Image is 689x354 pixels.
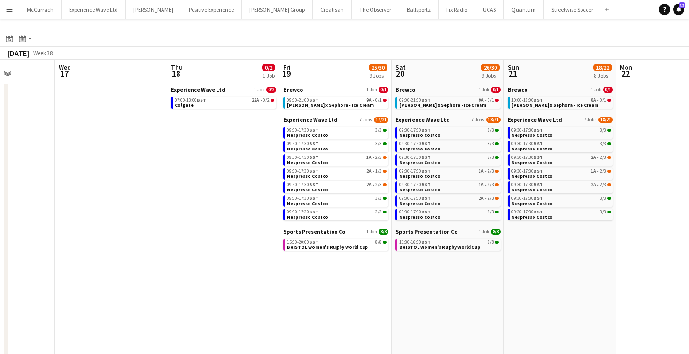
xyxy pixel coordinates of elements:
div: • [399,196,499,201]
div: Brewco1 Job0/110:00-18:00BST8A•0/1[PERSON_NAME] x Sephora - Ice Cream [508,86,613,116]
span: 1A [591,169,596,173]
span: 09:30-17:30 [399,182,431,187]
div: • [287,155,387,160]
div: Experience Wave Ltd7 Jobs17/2109:30-17:30BST3/3Nespresso Costco09:30-17:30BST3/3Nespresso Costco0... [283,116,388,228]
span: 3/3 [495,129,499,132]
span: BST [534,154,543,160]
span: Nespresso Costco [511,214,553,220]
span: 8/8 [495,241,499,244]
span: 2/3 [383,183,387,186]
span: BST [309,239,318,245]
span: Nespresso Costco [399,187,441,193]
span: BST [309,168,318,174]
span: 3/3 [375,142,382,146]
span: 2A [591,182,596,187]
span: Nespresso Costco [399,146,441,152]
span: 8/8 [488,240,494,244]
span: 26/30 [481,64,500,71]
span: BST [534,97,543,103]
span: Experience Wave Ltd [508,116,562,123]
span: 2/3 [607,156,611,159]
span: Nespresso Costco [287,187,328,193]
span: Nespresso Costco [287,159,328,165]
span: 0/1 [379,87,388,93]
a: 09:30-17:30BST3/3Nespresso Costco [287,195,387,206]
span: 8A [591,98,596,102]
span: Experience Wave Ltd [283,116,338,123]
span: 3/3 [607,142,611,145]
span: BST [421,239,431,245]
button: UCAS [475,0,504,19]
span: 09:30-17:30 [399,142,431,146]
div: Sports Presentation Co1 Job8/815:00-20:00BST8/8BRISTOL Women's Rugby World Cup [283,228,388,252]
span: 07:00-13:00 [175,98,206,102]
span: Estée Lauder x Sephora - Ice Cream [287,102,374,108]
span: Fri [283,63,291,71]
span: BST [534,141,543,147]
span: Brewco [283,86,303,93]
span: 21 [506,68,519,79]
span: BST [197,97,206,103]
span: 0/1 [603,87,613,93]
span: 09:30-17:30 [511,169,543,173]
span: 3/3 [383,211,387,213]
span: Estée Lauder x Sephora - Ice Cream [399,102,486,108]
a: 09:30-17:30BST1A•2/3Nespresso Costco [287,154,387,165]
span: 09:30-17:30 [399,128,431,133]
span: BST [534,168,543,174]
span: 1A [479,169,484,173]
a: 09:30-17:30BST3/3Nespresso Costco [399,127,499,138]
a: 09:30-17:30BST2A•2/3Nespresso Costco [399,195,499,206]
span: Nespresso Costco [399,173,441,179]
span: 17/21 [374,117,388,123]
span: 17 [57,68,71,79]
span: 3/3 [383,142,387,145]
a: 09:30-17:30BST2A•2/3Nespresso Costco [511,181,611,192]
div: • [511,98,611,102]
button: Positive Experience [181,0,242,19]
span: 2/3 [383,156,387,159]
span: 2A [479,196,484,201]
a: 09:00-21:00BST9A•0/1[PERSON_NAME] x Sephora - Ice Cream [287,97,387,108]
span: Nespresso Costco [511,132,553,138]
span: 09:30-17:30 [511,196,543,201]
span: Nespresso Costco [511,200,553,206]
button: McCurrach [19,0,62,19]
span: BST [534,181,543,188]
span: 7 Jobs [584,117,596,123]
div: Brewco1 Job0/109:00-21:00BST9A•0/1[PERSON_NAME] x Sephora - Ice Cream [395,86,501,116]
span: Nespresso Costco [399,200,441,206]
span: Nespresso Costco [511,159,553,165]
span: Brewco [508,86,527,93]
span: Nespresso Costco [287,146,328,152]
a: 09:30-17:30BST3/3Nespresso Costco [399,209,499,220]
span: Nespresso Costco [399,132,441,138]
span: 0/2 [262,64,275,71]
a: Brewco1 Job0/1 [283,86,388,93]
button: Streetwise Soccer [544,0,601,19]
span: Nespresso Costco [399,214,441,220]
span: 3/3 [488,128,494,133]
span: 1/3 [375,169,382,173]
span: Sat [395,63,406,71]
span: 3/3 [600,128,606,133]
span: 09:30-17:30 [287,128,318,133]
span: 15:00-20:00 [287,240,318,244]
a: 09:30-17:30BST1A•2/3Nespresso Costco [399,168,499,179]
span: 2/3 [495,183,499,186]
span: BST [534,127,543,133]
span: Thu [171,63,183,71]
span: BST [421,127,431,133]
a: Experience Wave Ltd1 Job0/2 [171,86,276,93]
button: Creatisan [313,0,352,19]
button: Quantum [504,0,544,19]
span: 18/21 [486,117,501,123]
span: 3/3 [607,197,611,200]
a: 09:00-21:00BST9A•0/1[PERSON_NAME] x Sephora - Ice Cream [399,97,499,108]
span: 1 Job [366,87,377,93]
button: The Observer [352,0,399,19]
a: 09:30-17:30BST2A•2/3Nespresso Costco [287,181,387,192]
span: 10:00-18:00 [511,98,543,102]
span: 0/2 [266,87,276,93]
span: Experience Wave Ltd [395,116,450,123]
